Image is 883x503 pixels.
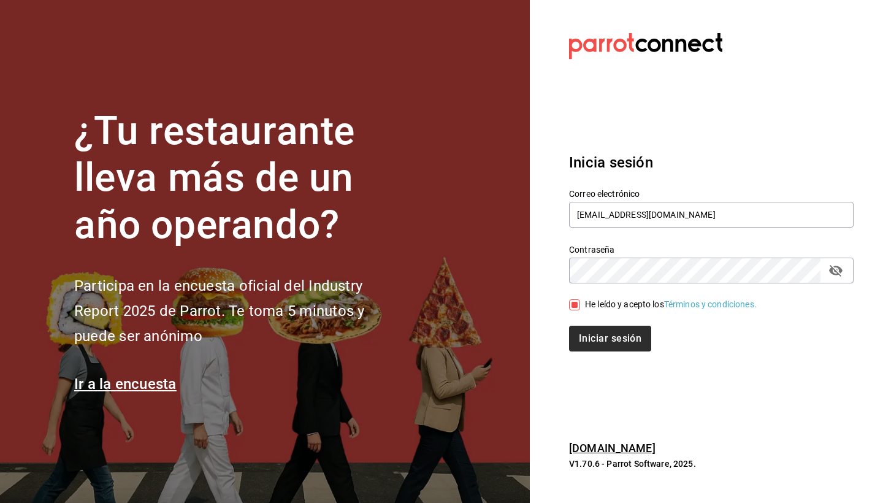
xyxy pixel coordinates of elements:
p: V1.70.6 - Parrot Software, 2025. [569,458,854,470]
label: Contraseña [569,245,854,253]
button: passwordField [825,260,846,281]
a: Ir a la encuesta [74,375,177,393]
h1: ¿Tu restaurante lleva más de un año operando? [74,108,405,249]
a: [DOMAIN_NAME] [569,442,656,455]
input: Ingresa tu correo electrónico [569,202,854,228]
div: He leído y acepto los [585,298,757,311]
h3: Inicia sesión [569,152,854,174]
button: Iniciar sesión [569,326,651,351]
h2: Participa en la encuesta oficial del Industry Report 2025 de Parrot. Te toma 5 minutos y puede se... [74,274,405,348]
label: Correo electrónico [569,189,854,198]
a: Términos y condiciones. [664,299,757,309]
